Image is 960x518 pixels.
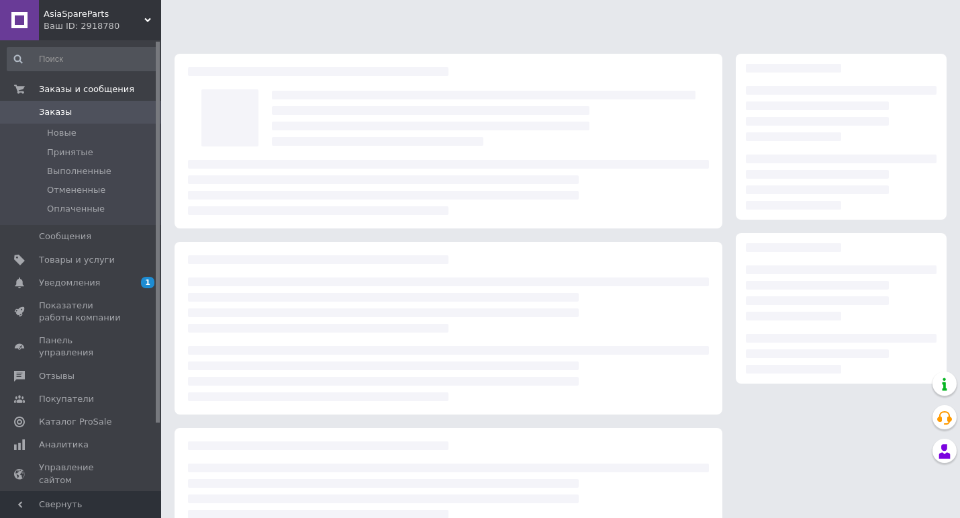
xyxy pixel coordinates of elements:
span: Заказы [39,106,72,118]
span: Отзывы [39,370,75,382]
span: Новые [47,127,77,139]
span: Показатели работы компании [39,300,124,324]
span: Принятые [47,146,93,159]
span: Отмененные [47,184,105,196]
span: Управление сайтом [39,462,124,486]
span: Заказы и сообщения [39,83,134,95]
span: Уведомления [39,277,100,289]
span: AsiaSpareParts [44,8,144,20]
span: Сообщения [39,230,91,243]
span: Покупатели [39,393,94,405]
span: Аналитика [39,439,89,451]
span: Каталог ProSale [39,416,111,428]
span: Панель управления [39,335,124,359]
input: Поиск [7,47,158,71]
span: Выполненные [47,165,111,177]
span: Оплаченные [47,203,105,215]
span: 1 [141,277,154,288]
span: Товары и услуги [39,254,115,266]
div: Ваш ID: 2918780 [44,20,161,32]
